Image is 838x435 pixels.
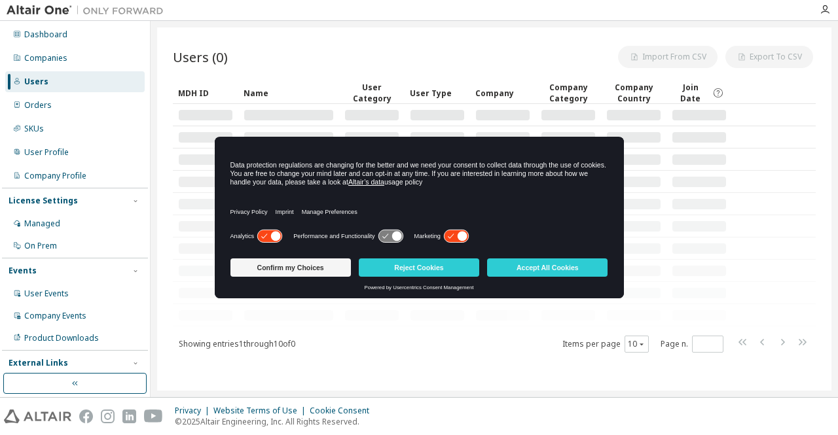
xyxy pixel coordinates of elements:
div: License Settings [9,196,78,206]
div: External Links [9,358,68,368]
div: MDH ID [178,82,233,103]
div: Dashboard [24,29,67,40]
span: Join Date [672,82,709,104]
div: User Profile [24,147,69,158]
button: Export To CSV [725,46,813,68]
span: Items per page [562,336,649,353]
button: 10 [628,339,646,349]
div: User Category [344,82,399,104]
svg: Date when the user was first added or directly signed up. If the user was deleted and later re-ad... [712,87,724,99]
div: Cookie Consent [310,406,377,416]
div: Users [24,77,48,87]
div: Events [9,266,37,276]
div: User Type [410,82,465,103]
div: Company Category [541,82,596,104]
div: Company Country [606,82,661,104]
div: Privacy [175,406,213,416]
div: Company [475,82,530,103]
img: youtube.svg [144,409,163,423]
div: SKUs [24,124,44,134]
img: Altair One [7,4,170,17]
div: Orders [24,100,52,111]
span: Users (0) [173,48,228,66]
div: Company Profile [24,171,86,181]
div: Name [244,82,334,103]
div: Website Terms of Use [213,406,310,416]
p: © 2025 Altair Engineering, Inc. All Rights Reserved. [175,416,377,427]
img: linkedin.svg [122,409,136,423]
div: Managed [24,218,60,229]
img: instagram.svg [101,409,115,423]
img: altair_logo.svg [4,409,71,423]
img: facebook.svg [79,409,93,423]
button: Import From CSV [618,46,718,68]
div: Company Events [24,311,86,321]
div: User Events [24,288,69,299]
span: Page n. [661,336,723,353]
div: On Prem [24,241,57,251]
div: Companies [24,53,67,63]
span: Showing entries 1 through 10 of 0 [179,338,295,349]
div: Product Downloads [24,333,99,343]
